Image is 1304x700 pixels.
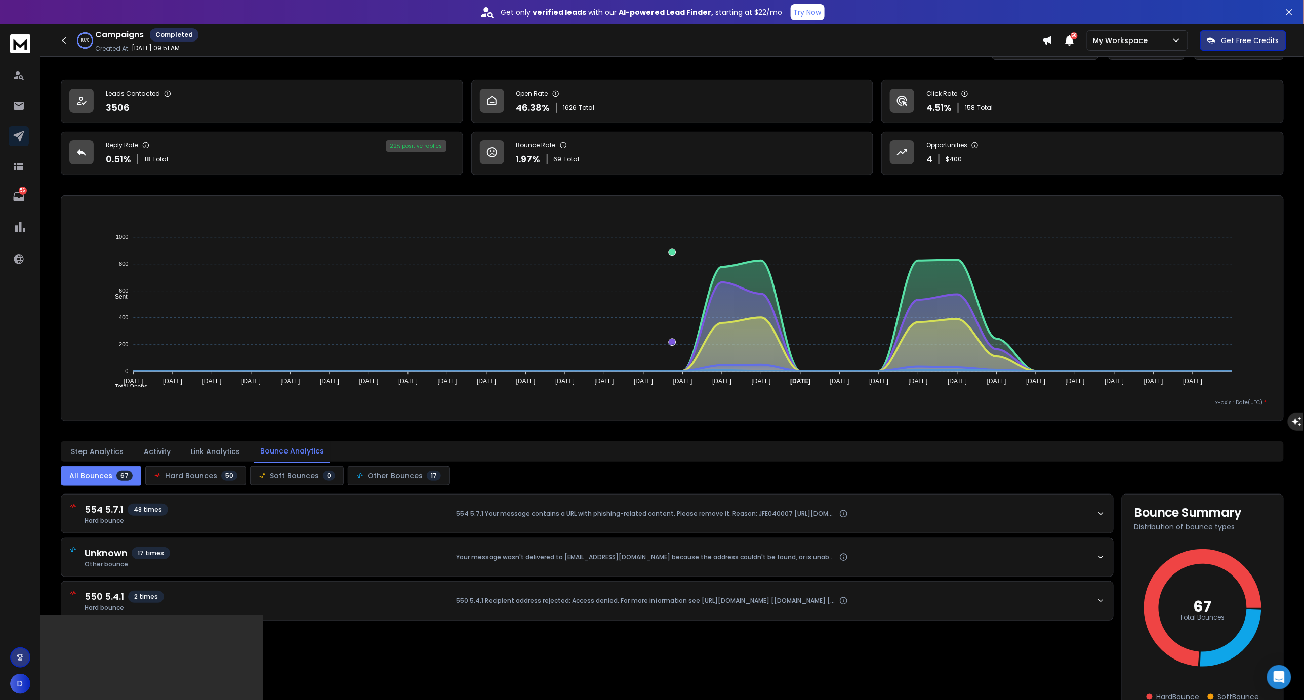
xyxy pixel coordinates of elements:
tspan: [DATE] [1144,378,1163,385]
span: 2 times [128,591,164,603]
span: Your message wasn't delivered to [EMAIL_ADDRESS][DOMAIN_NAME] because the address couldn't be fou... [457,553,836,561]
span: 554 5.7.1 Your message contains a URL with phishing-related content. Please remove it. Reason: JF... [457,510,836,518]
tspan: [DATE] [124,378,143,385]
tspan: [DATE] [398,378,418,385]
p: My Workspace [1093,35,1152,46]
button: Link Analytics [185,440,246,463]
p: Try Now [794,7,822,17]
tspan: [DATE] [280,378,300,385]
tspan: [DATE] [1105,378,1124,385]
tspan: [DATE] [870,378,889,385]
span: 50 [221,471,237,481]
span: 550 5.4.1 [85,590,124,604]
tspan: [DATE] [830,378,849,385]
span: 158 [965,104,975,112]
tspan: [DATE] [948,378,967,385]
p: 56 [19,187,27,195]
tspan: [DATE] [359,378,379,385]
tspan: [DATE] [987,378,1006,385]
button: Step Analytics [65,440,130,463]
p: Distribution of bounce types [1134,522,1271,532]
span: 69 [554,155,562,163]
span: 0 [323,471,335,481]
span: Total [564,155,580,163]
text: 67 [1194,596,1212,617]
a: Reply Rate0.51%18Total22% positive replies [61,132,463,175]
tspan: [DATE] [1066,378,1085,385]
tspan: [DATE] [320,378,339,385]
span: Unknown [85,546,128,560]
button: 550 5.4.12 timesHard bounce550 5.4.1 Recipient address rejected: Access denied. For more informat... [61,582,1113,620]
p: Reply Rate [106,141,138,149]
p: 3506 [106,101,130,115]
a: Click Rate4.51%158Total [881,80,1284,123]
tspan: [DATE] [516,378,536,385]
tspan: [DATE] [555,378,575,385]
p: [DATE] 09:51 AM [132,44,180,52]
a: Open Rate46.38%1626Total [471,80,874,123]
a: Bounce Rate1.97%69Total [471,132,874,175]
a: 56 [9,187,29,207]
button: D [10,674,30,694]
tspan: 800 [119,261,128,267]
span: Hard bounce [85,604,164,612]
tspan: 600 [119,287,128,294]
tspan: 200 [119,341,128,347]
button: 554 5.7.148 timesHard bounce554 5.7.1 Your message contains a URL with phishing-related content. ... [61,495,1113,533]
tspan: [DATE] [241,378,261,385]
span: Total [977,104,993,112]
span: Total [152,155,168,163]
p: x-axis : Date(UTC) [77,399,1267,406]
button: Bounce Analytics [254,440,330,463]
strong: verified leads [533,7,587,17]
button: Unknown17 timesOther bounceYour message wasn't delivered to [EMAIL_ADDRESS][DOMAIN_NAME] because ... [61,538,1113,577]
p: $ 400 [946,155,962,163]
p: Get Free Credits [1221,35,1279,46]
strong: AI-powered Lead Finder, [619,7,714,17]
p: 46.38 % [516,101,550,115]
span: Hard Bounces [165,471,217,481]
span: 1626 [563,104,577,112]
text: Total Bounces [1180,613,1225,622]
span: Hard bounce [85,517,168,525]
span: All Bounces [69,471,112,481]
tspan: [DATE] [790,378,810,385]
p: 4 [926,152,932,167]
button: Activity [138,440,177,463]
span: Soft Bounces [270,471,319,481]
tspan: [DATE] [202,378,221,385]
p: Click Rate [926,90,957,98]
p: Created At: [95,45,130,53]
img: logo [10,34,30,53]
p: Open Rate [516,90,548,98]
h1: Campaigns [95,29,144,41]
span: Total [579,104,595,112]
p: Opportunities [926,141,967,149]
tspan: [DATE] [163,378,182,385]
span: Sent [107,293,128,300]
tspan: [DATE] [1184,378,1203,385]
span: Other bounce [85,560,170,568]
div: Completed [150,28,198,42]
tspan: 1000 [116,234,128,240]
span: 17 times [132,547,170,559]
span: 48 times [128,504,168,516]
p: Leads Contacted [106,90,160,98]
tspan: [DATE] [752,378,771,385]
span: 67 [116,471,133,481]
div: Open Intercom Messenger [1267,665,1291,689]
a: Opportunities4$400 [881,132,1284,175]
tspan: [DATE] [1027,378,1046,385]
span: 18 [144,155,150,163]
tspan: [DATE] [673,378,692,385]
h3: Bounce Summary [1134,507,1271,519]
tspan: [DATE] [595,378,614,385]
p: Bounce Rate [516,141,556,149]
span: 50 [1071,32,1078,39]
span: 17 [427,471,441,481]
span: Total Opens [107,383,147,390]
button: Try Now [791,4,825,20]
button: Get Free Credits [1200,30,1286,51]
